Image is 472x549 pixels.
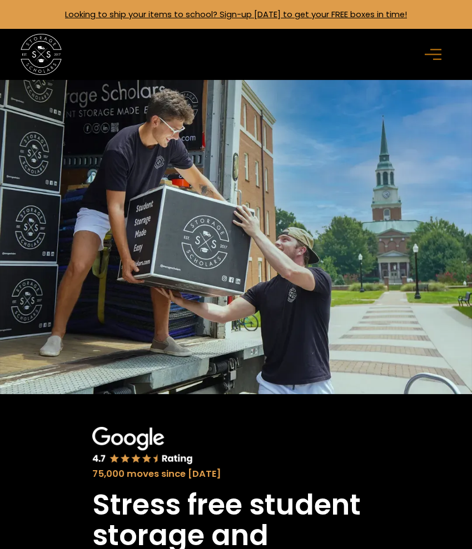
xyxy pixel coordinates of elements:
img: Google 4.7 star rating [92,427,193,465]
a: Looking to ship your items to school? Sign-up [DATE] to get your FREE boxes in time! [65,8,407,20]
img: Storage Scholars main logo [21,34,62,75]
div: 75,000 moves since [DATE] [92,467,380,481]
div: menu [419,38,451,70]
a: home [21,34,62,75]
